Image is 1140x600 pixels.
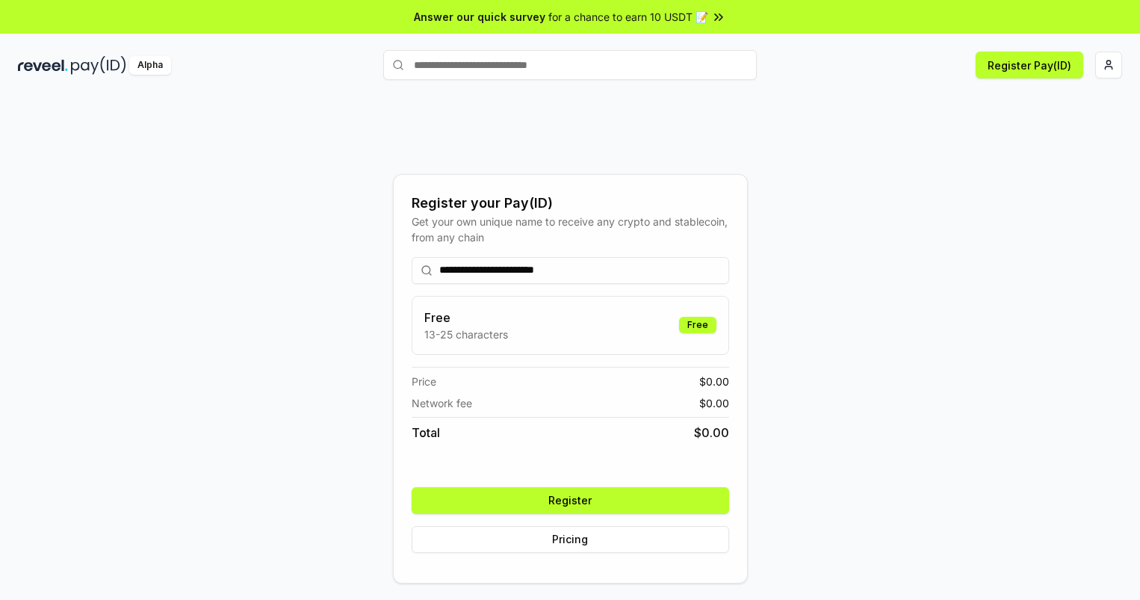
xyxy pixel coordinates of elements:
[412,487,729,514] button: Register
[412,395,472,411] span: Network fee
[694,424,729,442] span: $ 0.00
[699,374,729,389] span: $ 0.00
[71,56,126,75] img: pay_id
[412,526,729,553] button: Pricing
[412,193,729,214] div: Register your Pay(ID)
[412,214,729,245] div: Get your own unique name to receive any crypto and stablecoin, from any chain
[412,424,440,442] span: Total
[424,327,508,342] p: 13-25 characters
[414,9,545,25] span: Answer our quick survey
[412,374,436,389] span: Price
[976,52,1083,78] button: Register Pay(ID)
[424,309,508,327] h3: Free
[548,9,708,25] span: for a chance to earn 10 USDT 📝
[679,317,716,333] div: Free
[699,395,729,411] span: $ 0.00
[18,56,68,75] img: reveel_dark
[129,56,171,75] div: Alpha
